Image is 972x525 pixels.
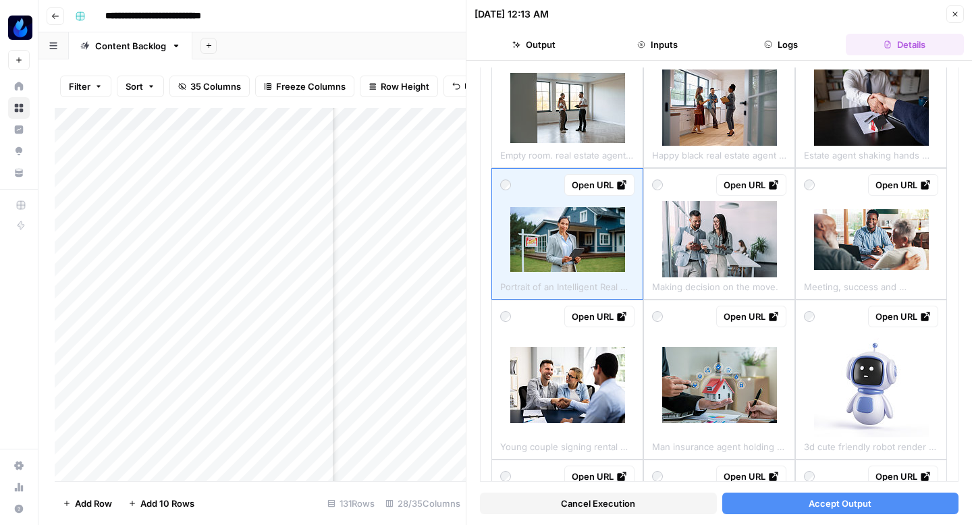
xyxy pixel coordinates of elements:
[572,470,627,483] div: Open URL
[662,201,777,277] img: making-decision-on-the-move.jpg
[598,34,716,55] button: Inputs
[564,174,634,196] a: Open URL
[572,310,627,323] div: Open URL
[190,80,241,93] span: 35 Columns
[814,70,929,146] img: estate-agent-shaking-hands-with-his-customer-after-contract-signature.jpg
[117,76,164,97] button: Sort
[716,174,786,196] a: Open URL
[380,493,466,514] div: 28/35 Columns
[510,347,625,423] img: young-couple-signing-rental-contract-with-real-estate-agent-at-apartment-viewing.jpg
[8,455,30,476] a: Settings
[69,80,90,93] span: Filter
[652,146,786,162] span: Happy black real estate agent and a couple in the kitchen of a new house.
[652,437,786,453] span: Man insurance agent holding house model with home insurance icon. Property insurance security con...
[722,493,959,514] button: Accept Output
[724,470,779,483] div: Open URL
[868,466,938,487] a: Open URL
[169,76,250,97] button: 35 Columns
[8,76,30,97] a: Home
[814,209,929,270] img: meeting-success-and-consulting-with-old-couple-with-financial-advisor-for-retirement-fund.jpg
[8,476,30,498] a: Usage
[662,347,777,423] img: man-insurance-agent-holding-house-model-with-home-insurance-icon-property-insurance-security.jpg
[360,76,438,97] button: Row Height
[564,466,634,487] a: Open URL
[475,34,593,55] button: Output
[60,76,111,97] button: Filter
[804,437,938,453] span: 3d cute friendly robot render icon. AI chatbot character with face on digital screen for support ...
[126,80,143,93] span: Sort
[8,119,30,140] a: Insights
[652,277,778,294] span: Making decision on the move.
[8,140,30,162] a: Opportunities
[8,162,30,184] a: Your Data
[75,497,112,510] span: Add Row
[475,7,549,21] div: [DATE] 12:13 AM
[868,174,938,196] a: Open URL
[55,493,120,514] button: Add Row
[140,497,194,510] span: Add 10 Rows
[500,437,634,453] span: Young couple signing rental contract with real estate agent at apartment viewing
[95,39,166,53] div: Content Backlog
[572,178,627,192] div: Open URL
[8,97,30,119] a: Browse
[724,310,779,323] div: Open URL
[500,146,634,162] span: Empty room. real estate agent shows an apartment to a young couple
[381,80,429,93] span: Row Height
[564,306,634,327] a: Open URL
[809,497,871,510] span: Accept Output
[814,333,929,437] img: 3d-cute-friendly-robot-render-icon-ai-chatbot-character-with-face-on-digital-screen-for.jpg
[662,70,777,146] img: happy-black-real-estate-agent-and-a-couple-in-the-kitchen-of-a-new-house.jpg
[716,306,786,327] a: Open URL
[443,76,496,97] button: Undo
[500,277,634,294] span: Portrait of an Intelligent Real Estate Agent in Smart Suit Holding Tablet Computer, Looking at Ca...
[8,498,30,520] button: Help + Support
[804,146,938,162] span: Estate agent shaking hands with his customer after contract signature.
[480,493,717,514] button: Cancel Execution
[804,277,938,294] span: Meeting, success and consulting with old couple with financial advisor for retirement fund, fraud...
[875,178,931,192] div: Open URL
[255,76,354,97] button: Freeze Columns
[722,34,840,55] button: Logs
[276,80,346,93] span: Freeze Columns
[510,73,625,143] img: empty-room-real-estate-agent-shows-an-apartment-to-a-young-couple.jpg
[322,493,380,514] div: 131 Rows
[69,32,192,59] a: Content Backlog
[120,493,202,514] button: Add 10 Rows
[716,466,786,487] a: Open URL
[510,207,625,272] img: portrait-of-an-intelligent-real-estate-agent-in-smart-suit-holding-tablet-computer-looking-at.jpg
[724,178,779,192] div: Open URL
[875,470,931,483] div: Open URL
[868,306,938,327] a: Open URL
[8,16,32,40] img: AgentFire Content Logo
[846,34,964,55] button: Details
[875,310,931,323] div: Open URL
[8,11,30,45] button: Workspace: AgentFire Content
[561,497,635,510] span: Cancel Execution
